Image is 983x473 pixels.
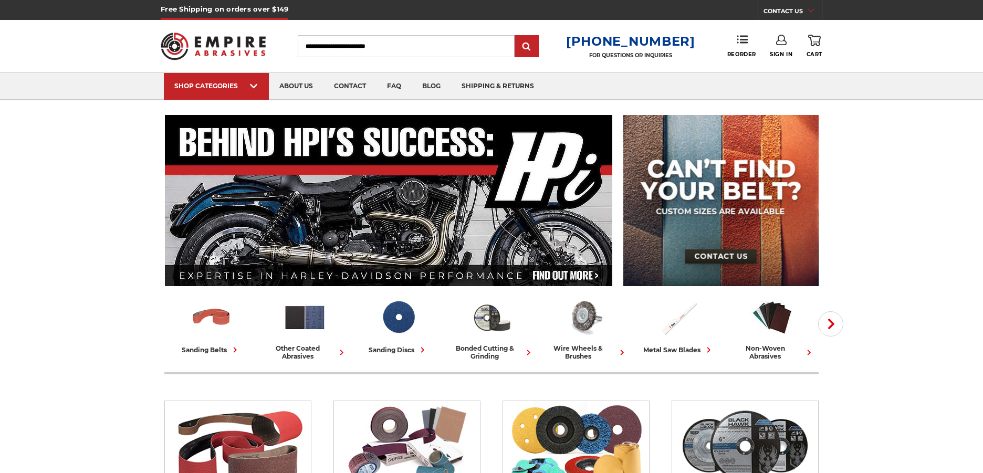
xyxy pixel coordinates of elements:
span: Cart [807,51,822,58]
a: sanding belts [169,296,254,355]
img: promo banner for custom belts. [623,115,819,286]
a: shipping & returns [451,73,545,100]
a: about us [269,73,323,100]
a: blog [412,73,451,100]
div: non-woven abrasives [729,344,814,360]
div: SHOP CATEGORIES [174,82,258,90]
a: other coated abrasives [262,296,347,360]
input: Submit [516,36,537,57]
img: Bonded Cutting & Grinding [470,296,514,339]
a: CONTACT US [764,5,822,20]
span: Reorder [727,51,756,58]
img: Non-woven Abrasives [750,296,794,339]
a: non-woven abrasives [729,296,814,360]
a: [PHONE_NUMBER] [566,34,695,49]
a: metal saw blades [636,296,721,355]
a: Cart [807,35,822,58]
img: Sanding Discs [377,296,420,339]
a: sanding discs [355,296,441,355]
div: bonded cutting & grinding [449,344,534,360]
span: Sign In [770,51,792,58]
button: Next [818,311,843,337]
img: Empire Abrasives [161,26,266,67]
img: Wire Wheels & Brushes [563,296,607,339]
a: Reorder [727,35,756,57]
div: wire wheels & brushes [542,344,628,360]
img: Other Coated Abrasives [283,296,327,339]
a: faq [377,73,412,100]
img: Metal Saw Blades [657,296,700,339]
img: Sanding Belts [190,296,233,339]
a: wire wheels & brushes [542,296,628,360]
div: metal saw blades [643,344,714,355]
div: sanding discs [369,344,428,355]
a: bonded cutting & grinding [449,296,534,360]
p: FOR QUESTIONS OR INQUIRIES [566,52,695,59]
img: Banner for an interview featuring Horsepower Inc who makes Harley performance upgrades featured o... [165,115,613,286]
div: other coated abrasives [262,344,347,360]
div: sanding belts [182,344,240,355]
a: contact [323,73,377,100]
